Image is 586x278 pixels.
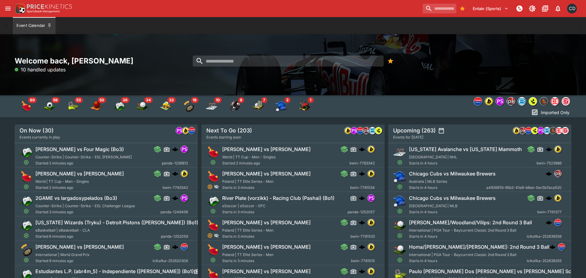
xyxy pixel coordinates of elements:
[35,171,124,177] h6: [PERSON_NAME] vs [PERSON_NAME]
[222,204,266,208] span: eSoccer | eSoccer - EPC
[546,146,552,152] img: logo-cerberus.svg
[28,97,37,103] span: 80
[409,209,537,215] span: Starts in 4 hours
[550,127,556,134] img: sportingsolutions.jpeg
[409,195,496,201] h6: Chicago Cubs vs Milwaukee Brewers
[507,97,515,105] img: pricekinetics.png
[20,100,32,112] div: Table Tennis
[172,171,178,177] div: cerberus
[188,127,195,134] img: lclkafka.png
[20,243,33,257] img: darts.png
[359,146,365,152] img: logo-cerberus.svg
[167,97,176,103] span: 32
[344,127,352,134] div: bwin
[210,160,216,165] svg: Open
[558,244,565,250] img: lclkafka.png
[423,4,456,13] input: search
[368,146,374,153] img: bwin.png
[393,127,436,134] h5: Upcoming (263)
[193,56,383,67] input: search
[393,170,407,183] img: baseball.png
[222,195,335,201] h6: River Plate (vorzikk) - Racing Club (Pashai) (Bo1)
[555,170,561,177] img: pricekinetics.png
[368,170,374,177] img: bwin.png
[531,127,538,134] div: lsports
[393,219,407,232] img: golf.png
[474,97,482,106] div: lclkafka
[565,2,579,15] button: Cameron Duffy
[527,258,562,264] span: lclkafka-252639255
[74,97,83,103] span: 53
[24,184,29,190] svg: Open
[507,97,515,106] div: pricekinetics
[2,3,13,14] button: open drawer
[98,97,106,103] span: 50
[551,97,559,106] div: championdata
[222,179,273,184] span: Poland | TT Elite Series - Men
[367,268,375,275] div: bwin
[543,127,551,134] div: betradar
[172,146,178,152] div: cerberus
[527,233,562,240] span: lclkafka-252639256
[121,97,129,103] span: 36
[51,97,60,103] span: 59
[546,219,552,226] img: logo-cerberus.svg
[172,171,178,177] img: logo-cerberus.svg
[472,95,571,107] div: Event type filters
[162,160,188,166] span: panda-1236812
[397,257,403,263] svg: Open
[172,195,178,201] img: logo-cerberus.svg
[153,258,188,264] span: lclkafka-252620306
[43,100,56,112] div: Soccer
[397,208,403,214] svg: Open
[363,127,370,134] img: pricekinetics.png
[540,97,548,105] img: sportingsolutions.jpeg
[562,128,569,134] img: sportsradar.png
[67,100,79,112] img: tennis
[188,127,195,134] div: lclkafka
[298,100,311,112] img: snooker
[35,228,90,233] span: eBasketball | eBasketball - CLA
[13,17,56,34] button: Event Calendar
[529,107,571,117] button: Imported Only
[27,4,72,9] img: PriceKinetics
[345,127,351,134] img: bwin.png
[222,252,273,257] span: Poland | TT Elite Series - Men
[485,97,493,106] div: bwin
[206,146,220,159] img: table_tennis.png
[181,194,188,202] div: pandascore
[554,194,562,202] div: bwin
[35,233,161,240] span: Started 6 minutes ago
[24,208,29,214] svg: Open
[20,100,32,112] img: table_tennis
[206,194,220,208] img: esports.png
[206,100,218,112] img: ice_hockey
[359,195,365,201] div: cerberus
[24,257,29,263] svg: Open
[367,219,375,226] div: bwin
[206,100,218,112] div: Ice Hockey
[367,170,375,177] div: bwin
[409,171,496,177] h6: Chicago Cubs vs Milwaukee Brewers
[206,170,220,183] img: table_tennis.png
[136,100,148,112] img: golf
[181,195,188,201] img: pandascore.png
[562,127,569,134] div: sportsradar
[540,3,551,14] button: Documentation
[176,127,183,134] img: pandascore.png
[222,209,348,215] span: Starts in 3 minutes
[375,127,382,134] img: lsports.jpeg
[554,219,562,226] div: lclkafka
[368,268,374,275] img: bwin.png
[20,194,33,208] img: esports.png
[298,100,311,112] div: Snooker
[206,243,220,257] img: table_tennis.png
[35,258,153,264] span: Started 9 minutes ago
[183,100,195,112] div: Darts
[359,244,365,250] div: cerberus
[486,185,562,191] span: a492697d-95b2-41e8-b6ee-5ec5b7aca520
[67,100,79,112] div: Tennis
[458,4,467,13] button: Bookmarks
[24,233,29,238] svg: Open
[393,134,423,140] span: Events for [DATE]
